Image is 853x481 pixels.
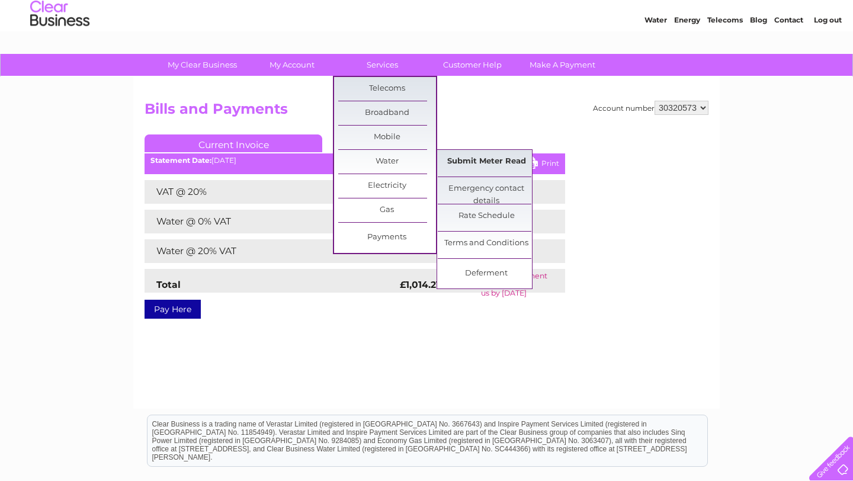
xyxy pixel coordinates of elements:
b: Statement Date: [150,156,211,165]
a: Water [338,150,436,174]
a: Broadband [338,101,436,125]
a: Deferment [438,262,535,286]
a: Energy [674,50,700,59]
a: Customer Help [424,54,521,76]
a: My Account [243,54,341,76]
a: My Clear Business [153,54,251,76]
a: Terms and Conditions [438,232,535,255]
a: Print [524,156,559,174]
strong: £1,014.21 [400,279,440,290]
a: Pay Here [145,300,201,319]
a: Contact [774,50,803,59]
a: Telecoms [707,50,743,59]
a: Emergency contact details [438,177,535,201]
div: Clear Business is a trading name of Verastar Limited (registered in [GEOGRAPHIC_DATA] No. 3667643... [147,7,707,57]
strong: Total [156,279,181,290]
a: Telecoms [338,77,436,101]
a: Water [644,50,667,59]
a: Gas [338,198,436,222]
a: Current Invoice [145,134,322,152]
img: logo.png [30,31,90,67]
a: Submit Meter Read [438,150,535,174]
a: Mobile [338,126,436,149]
div: Account number [593,101,708,115]
div: [DATE] [145,156,565,165]
a: Payments [338,226,436,249]
a: Services [333,54,431,76]
a: Rate Schedule [438,204,535,228]
h2: Bills and Payments [145,101,708,123]
a: Log out [814,50,842,59]
td: Water @ 20% VAT [145,239,397,263]
a: Make A Payment [514,54,611,76]
a: Blog [750,50,767,59]
a: 0333 014 3131 [630,6,711,21]
td: Water @ 0% VAT [145,210,397,233]
a: Electricity [338,174,436,198]
td: VAT @ 20% [145,180,397,204]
